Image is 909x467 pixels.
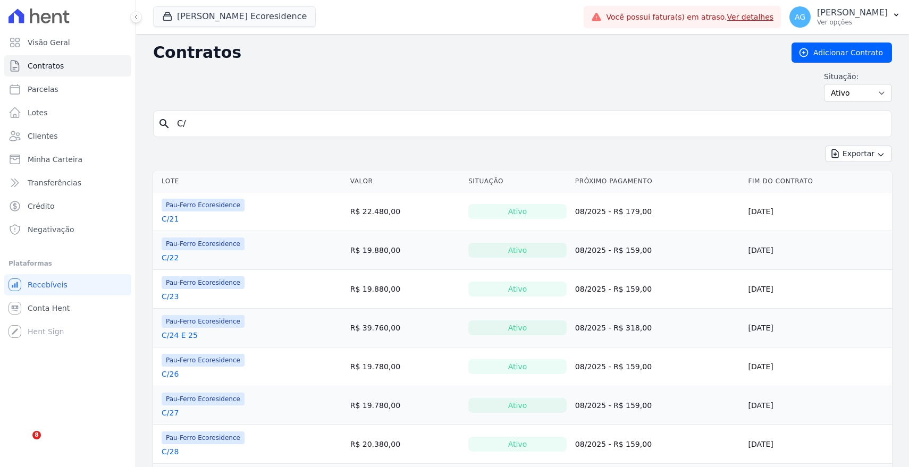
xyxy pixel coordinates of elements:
[162,369,179,379] a: C/26
[575,440,652,448] a: 08/2025 - R$ 159,00
[817,7,888,18] p: [PERSON_NAME]
[162,431,245,444] span: Pau-Ferro Ecoresidence
[744,309,892,347] td: [DATE]
[792,43,892,63] a: Adicionar Contrato
[744,425,892,464] td: [DATE]
[4,274,131,295] a: Recebíveis
[162,237,245,250] span: Pau-Ferro Ecoresidence
[153,6,316,27] button: [PERSON_NAME] Ecoresidence
[4,102,131,123] a: Lotes
[346,425,464,464] td: R$ 20.380,00
[28,154,82,165] span: Minha Carteira
[32,431,41,439] span: 8
[744,192,892,231] td: [DATE]
[346,171,464,192] th: Valor
[4,79,131,100] a: Parcelas
[153,171,346,192] th: Lote
[346,347,464,386] td: R$ 19.780,00
[28,279,68,290] span: Recebíveis
[575,401,652,410] a: 08/2025 - R$ 159,00
[153,43,775,62] h2: Contratos
[28,131,57,141] span: Clientes
[817,18,888,27] p: Ver opções
[162,199,245,211] span: Pau-Ferro Ecoresidence
[464,171,571,192] th: Situação
[744,386,892,425] td: [DATE]
[468,243,567,258] div: Ativo
[11,431,36,456] iframe: Intercom live chat
[744,171,892,192] th: Fim do Contrato
[162,276,245,289] span: Pau-Ferro Ecoresidence
[468,320,567,335] div: Ativo
[795,13,805,21] span: AG
[346,270,464,309] td: R$ 19.880,00
[575,285,652,293] a: 08/2025 - R$ 159,00
[162,330,198,341] a: C/24 E 25
[606,12,773,23] span: Você possui fatura(s) em atraso.
[468,437,567,452] div: Ativo
[28,303,70,313] span: Conta Hent
[28,201,55,211] span: Crédito
[575,362,652,371] a: 08/2025 - R$ 159,00
[4,32,131,53] a: Visão Geral
[4,55,131,77] a: Contratos
[28,177,81,188] span: Transferências
[162,354,245,367] span: Pau-Ferro Ecoresidence
[9,257,127,270] div: Plataformas
[781,2,909,32] button: AG [PERSON_NAME] Ver opções
[346,309,464,347] td: R$ 39.760,00
[28,37,70,48] span: Visão Geral
[4,298,131,319] a: Conta Hent
[824,71,892,82] label: Situação:
[4,172,131,193] a: Transferências
[162,315,245,328] span: Pau-Ferro Ecoresidence
[825,146,892,162] button: Exportar
[727,13,774,21] a: Ver detalhes
[4,125,131,147] a: Clientes
[744,347,892,386] td: [DATE]
[162,446,179,457] a: C/28
[571,171,744,192] th: Próximo Pagamento
[575,207,652,216] a: 08/2025 - R$ 179,00
[468,398,567,413] div: Ativo
[162,252,179,263] a: C/22
[162,291,179,302] a: C/23
[468,282,567,296] div: Ativo
[744,231,892,270] td: [DATE]
[575,246,652,254] a: 08/2025 - R$ 159,00
[346,192,464,231] td: R$ 22.480,00
[28,107,48,118] span: Lotes
[346,386,464,425] td: R$ 19.780,00
[28,61,64,71] span: Contratos
[28,224,74,235] span: Negativação
[162,393,245,405] span: Pau-Ferro Ecoresidence
[28,84,58,95] span: Parcelas
[744,270,892,309] td: [DATE]
[468,204,567,219] div: Ativo
[346,231,464,270] td: R$ 19.880,00
[171,113,887,134] input: Buscar por nome do lote
[575,324,652,332] a: 08/2025 - R$ 318,00
[468,359,567,374] div: Ativo
[162,214,179,224] a: C/21
[4,149,131,170] a: Minha Carteira
[158,117,171,130] i: search
[4,196,131,217] a: Crédito
[162,407,179,418] a: C/27
[4,219,131,240] a: Negativação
